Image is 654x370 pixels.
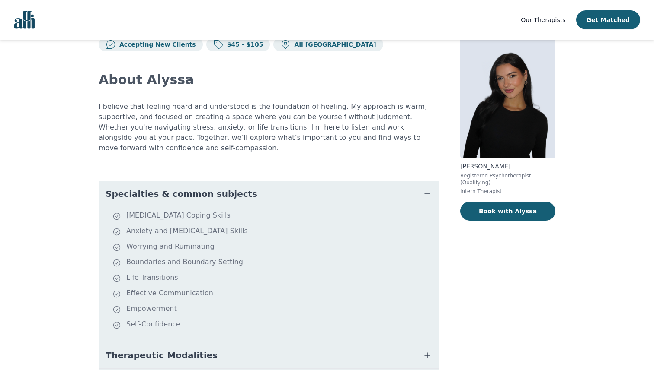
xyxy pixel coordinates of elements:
button: Specialties & common subjects [99,181,439,207]
a: Our Therapists [521,15,565,25]
button: Therapeutic Modalities [99,342,439,368]
button: Book with Alyssa [460,202,555,221]
li: Empowerment [112,304,436,316]
li: Worrying and Ruminating [112,241,436,253]
h2: About Alyssa [99,72,439,88]
li: Boundaries and Boundary Setting [112,257,436,269]
p: Intern Therapist [460,188,555,195]
img: Alyssa_Tweedie [460,34,555,158]
span: Specialties & common subjects [106,188,257,200]
p: Registered Psychotherapist (Qualifying) [460,172,555,186]
li: Life Transitions [112,272,436,285]
span: Our Therapists [521,16,565,23]
li: Anxiety and [MEDICAL_DATA] Skills [112,226,436,238]
img: alli logo [14,11,35,29]
p: I believe that feeling heard and understood is the foundation of healing. My approach is warm, su... [99,101,439,153]
span: Therapeutic Modalities [106,349,218,361]
li: Effective Communication [112,288,436,300]
button: Get Matched [576,10,640,29]
li: [MEDICAL_DATA] Coping Skills [112,210,436,222]
p: [PERSON_NAME] [460,162,555,171]
p: All [GEOGRAPHIC_DATA] [291,40,376,49]
li: Self-Confidence [112,319,436,331]
p: $45 - $105 [224,40,263,49]
p: Accepting New Clients [116,40,196,49]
